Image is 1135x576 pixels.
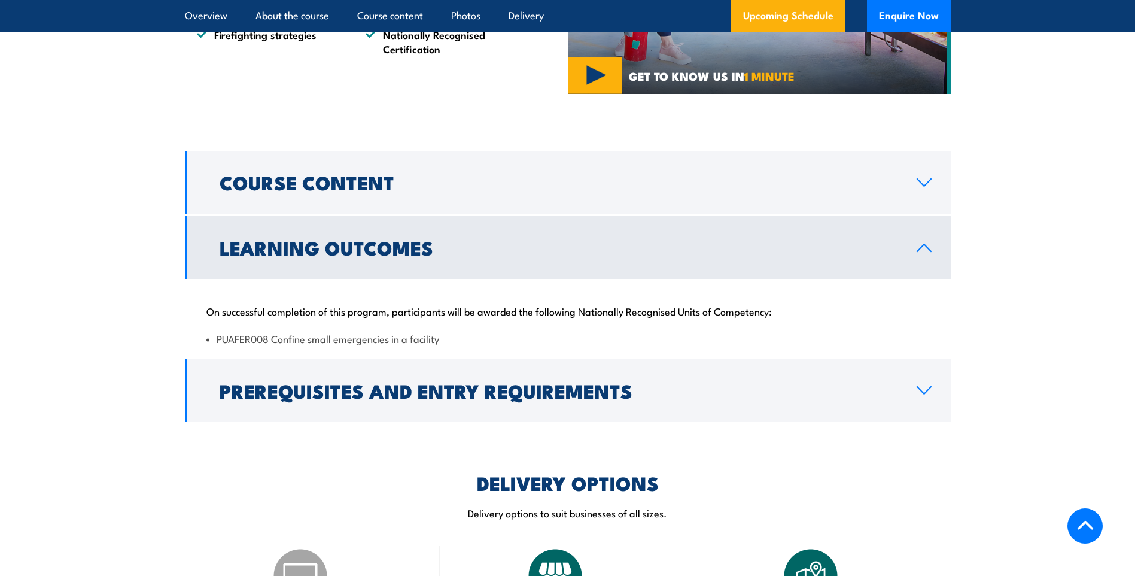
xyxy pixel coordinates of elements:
[185,151,951,214] a: Course Content
[366,28,513,56] li: Nationally Recognised Certification
[206,305,929,317] p: On successful completion of this program, participants will be awarded the following Nationally R...
[197,28,344,56] li: Firefighting strategies
[220,382,897,399] h2: Prerequisites and Entry Requirements
[220,239,897,256] h2: Learning Outcomes
[629,71,795,81] span: GET TO KNOW US IN
[185,216,951,279] a: Learning Outcomes
[185,506,951,520] p: Delivery options to suit businesses of all sizes.
[185,359,951,422] a: Prerequisites and Entry Requirements
[477,474,659,491] h2: DELIVERY OPTIONS
[220,174,897,190] h2: Course Content
[744,67,795,84] strong: 1 MINUTE
[206,332,929,345] li: PUAFER008 Confine small emergencies in a facility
